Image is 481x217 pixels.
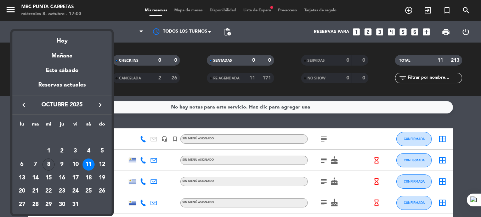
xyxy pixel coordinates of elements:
td: 27 de octubre de 2025 [15,198,29,211]
div: 10 [69,158,81,171]
td: 23 de octubre de 2025 [55,185,69,198]
div: 28 [29,199,41,211]
div: 21 [29,185,41,197]
div: 16 [56,172,68,184]
td: 3 de octubre de 2025 [69,145,82,158]
div: 12 [96,158,108,171]
div: 15 [43,172,55,184]
th: miércoles [42,120,55,131]
div: 17 [69,172,81,184]
td: 7 de octubre de 2025 [29,158,42,171]
th: sábado [82,120,96,131]
div: 11 [83,158,95,171]
td: 6 de octubre de 2025 [15,158,29,171]
td: 30 de octubre de 2025 [55,198,69,211]
div: 4 [83,145,95,157]
td: 13 de octubre de 2025 [15,171,29,185]
div: 1 [43,145,55,157]
span: octubre 2025 [30,100,94,110]
div: 24 [69,185,81,197]
div: 19 [96,172,108,184]
div: 14 [29,172,41,184]
td: 17 de octubre de 2025 [69,171,82,185]
td: OCT. [15,131,109,145]
td: 31 de octubre de 2025 [69,198,82,211]
td: 8 de octubre de 2025 [42,158,55,171]
th: viernes [69,120,82,131]
th: lunes [15,120,29,131]
td: 9 de octubre de 2025 [55,158,69,171]
td: 12 de octubre de 2025 [95,158,109,171]
div: Este sábado [12,61,112,80]
div: 31 [69,199,81,211]
div: 30 [56,199,68,211]
td: 16 de octubre de 2025 [55,171,69,185]
td: 11 de octubre de 2025 [82,158,96,171]
div: 7 [29,158,41,171]
div: 13 [16,172,28,184]
td: 4 de octubre de 2025 [82,145,96,158]
div: 23 [56,185,68,197]
div: 5 [96,145,108,157]
div: Reservas actuales [12,80,112,95]
td: 5 de octubre de 2025 [95,145,109,158]
td: 20 de octubre de 2025 [15,185,29,198]
div: 3 [69,145,81,157]
div: 8 [43,158,55,171]
td: 22 de octubre de 2025 [42,185,55,198]
button: keyboard_arrow_right [94,100,107,110]
td: 2 de octubre de 2025 [55,145,69,158]
td: 10 de octubre de 2025 [69,158,82,171]
div: 25 [83,185,95,197]
div: 2 [56,145,68,157]
div: 27 [16,199,28,211]
td: 21 de octubre de 2025 [29,185,42,198]
div: 29 [43,199,55,211]
div: 22 [43,185,55,197]
div: 20 [16,185,28,197]
td: 25 de octubre de 2025 [82,185,96,198]
th: martes [29,120,42,131]
div: 6 [16,158,28,171]
div: 18 [83,172,95,184]
i: keyboard_arrow_right [96,101,104,109]
td: 14 de octubre de 2025 [29,171,42,185]
div: Mañana [12,46,112,61]
td: 26 de octubre de 2025 [95,185,109,198]
td: 29 de octubre de 2025 [42,198,55,211]
td: 19 de octubre de 2025 [95,171,109,185]
td: 18 de octubre de 2025 [82,171,96,185]
td: 1 de octubre de 2025 [42,145,55,158]
div: Hoy [12,31,112,46]
th: jueves [55,120,69,131]
td: 24 de octubre de 2025 [69,185,82,198]
td: 28 de octubre de 2025 [29,198,42,211]
th: domingo [95,120,109,131]
div: 9 [56,158,68,171]
i: keyboard_arrow_left [19,101,28,109]
td: 15 de octubre de 2025 [42,171,55,185]
button: keyboard_arrow_left [17,100,30,110]
div: 26 [96,185,108,197]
